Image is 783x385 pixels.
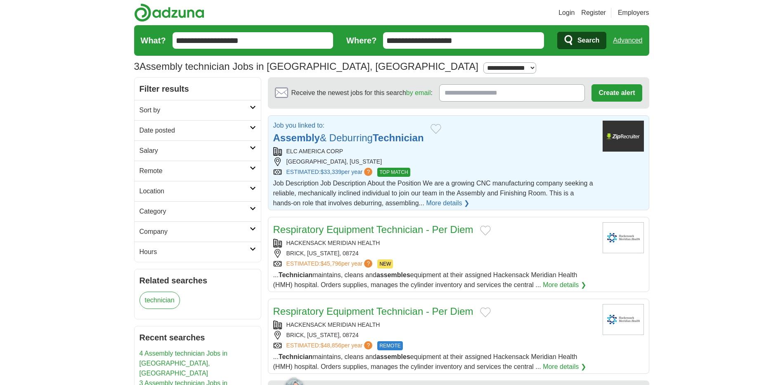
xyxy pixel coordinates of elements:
a: 4 Assembly technician Jobs in [GEOGRAPHIC_DATA], [GEOGRAPHIC_DATA] [140,350,227,377]
h2: Recent searches [140,331,256,344]
a: Login [558,8,575,18]
img: Hackensack Meridian Health logo [603,222,644,253]
div: BRICK, [US_STATE], 08724 [273,249,596,258]
span: ? [364,259,372,268]
button: Add to favorite jobs [431,124,441,134]
div: [GEOGRAPHIC_DATA], [US_STATE] [273,157,596,166]
a: ESTIMATED:$48,856per year? [286,341,374,350]
h1: Assembly technician Jobs in [GEOGRAPHIC_DATA], [GEOGRAPHIC_DATA] [134,61,478,72]
label: Where? [346,34,376,47]
span: ... maintains, cleans and equipment at their assigned Hackensack Meridian Health (HMH) hospital. ... [273,271,577,288]
strong: Technician [279,271,312,278]
a: Location [135,181,261,201]
span: REMOTE [377,341,402,350]
a: More details ❯ [543,362,586,372]
h2: Date posted [140,126,250,135]
a: Date posted [135,120,261,140]
h2: Company [140,227,250,237]
label: What? [141,34,166,47]
span: $33,339 [320,169,341,175]
a: Register [581,8,606,18]
a: Hours [135,242,261,262]
a: Respiratory Equipment Technician - Per Diem [273,306,473,317]
a: technician [140,292,180,309]
strong: Technician [279,353,312,360]
button: Add to favorite jobs [480,226,491,235]
h2: Category [140,207,250,216]
a: Employers [618,8,649,18]
a: Sort by [135,100,261,120]
span: $45,796 [320,260,341,267]
button: Add to favorite jobs [480,307,491,317]
a: Salary [135,140,261,161]
strong: assembles [376,353,410,360]
p: Job you linked to: [273,121,424,131]
a: HACKENSACK MERIDIAN HEALTH [286,321,380,328]
span: NEW [377,259,393,269]
span: Receive the newest jobs for this search : [291,88,433,98]
span: 3 [134,59,140,74]
strong: assembles [376,271,410,278]
img: Hackensack Meridian Health logo [603,304,644,335]
a: Respiratory Equipment Technician - Per Diem [273,224,473,235]
h2: Remote [140,166,250,176]
button: Create alert [591,84,642,102]
span: $48,856 [320,342,341,349]
a: Advanced [613,32,642,49]
strong: Technician [373,132,424,143]
a: ESTIMATED:$45,796per year? [286,259,374,269]
div: BRICK, [US_STATE], 08724 [273,331,596,340]
a: HACKENSACK MERIDIAN HEALTH [286,240,380,246]
a: More details ❯ [426,198,469,208]
a: Company [135,221,261,242]
h2: Hours [140,247,250,257]
strong: Assembly [273,132,320,143]
span: Job Description Job Description About the Position We are a growing CNC manufacturing company see... [273,180,593,207]
img: Company logo [603,121,644,152]
span: ... maintains, cleans and equipment at their assigned Hackensack Meridian Health (HMH) hospital. ... [273,353,577,370]
h2: Location [140,186,250,196]
span: ? [364,168,372,176]
a: More details ❯ [543,280,586,290]
a: Assembly& DeburringTechnician [273,132,424,143]
button: Search [557,32,606,49]
span: ? [364,341,372,349]
a: Remote [135,161,261,181]
a: Category [135,201,261,221]
a: ESTIMATED:$33,339per year? [286,168,374,177]
h2: Salary [140,146,250,156]
img: Adzuna logo [134,3,204,22]
h2: Sort by [140,105,250,115]
span: TOP MATCH [377,168,410,177]
h2: Related searches [140,274,256,287]
span: Search [577,32,599,49]
div: ELC AMERICA CORP [273,147,596,156]
h2: Filter results [135,78,261,100]
a: by email [406,89,431,96]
